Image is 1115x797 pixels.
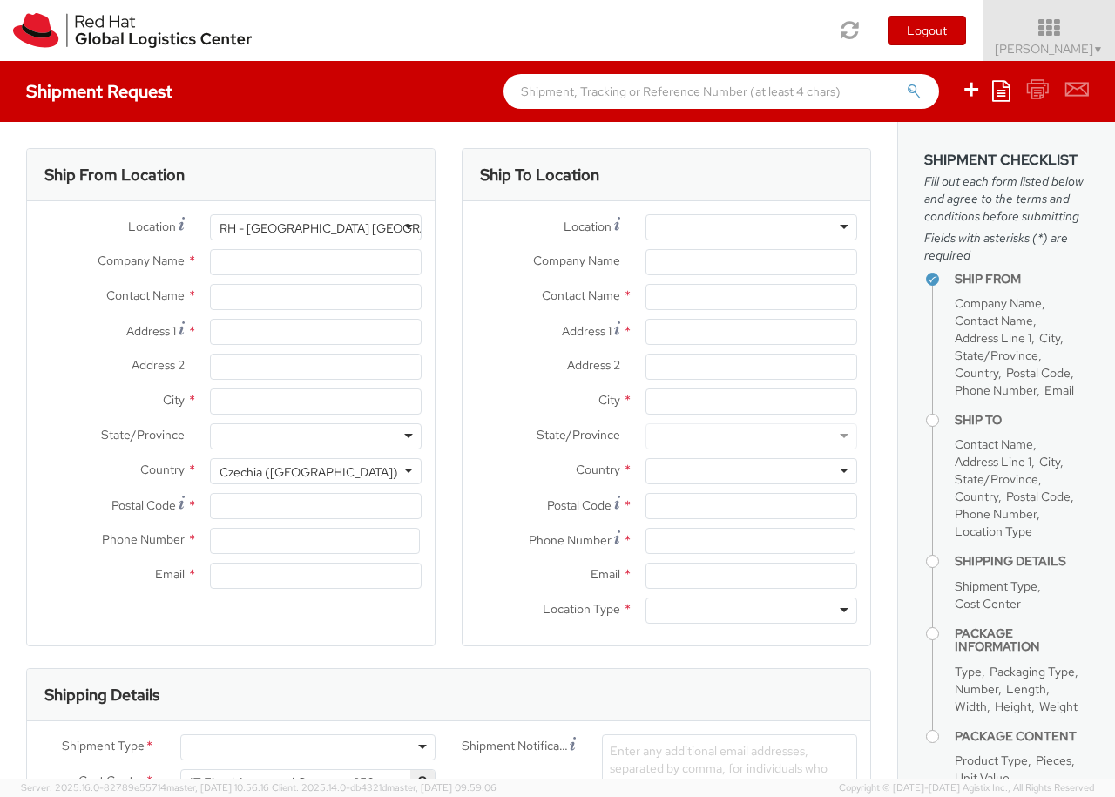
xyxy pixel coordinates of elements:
h4: Shipment Request [26,82,172,101]
span: IT Fixed Assets and Contracts 850 [180,769,436,795]
span: Country [955,489,998,504]
span: Email [1044,382,1074,398]
span: Address Line 1 [955,454,1031,469]
span: ▼ [1093,43,1104,57]
span: Postal Code [1006,489,1071,504]
div: RH - [GEOGRAPHIC_DATA] [GEOGRAPHIC_DATA] - B [220,220,513,237]
span: Shipment Type [62,737,145,757]
h3: Ship To Location [480,166,599,184]
span: Country [576,462,620,477]
span: master, [DATE] 10:56:16 [166,781,269,794]
span: Address 1 [562,323,612,339]
span: Type [955,664,982,679]
span: Width [955,699,987,714]
span: [PERSON_NAME] [995,41,1104,57]
span: State/Province [537,427,620,442]
h4: Package Information [955,627,1089,654]
button: Logout [888,16,966,45]
input: Shipment, Tracking or Reference Number (at least 4 chars) [503,74,939,109]
span: Country [955,365,998,381]
span: Shipment Notification [462,737,570,755]
span: Packaging Type [990,664,1075,679]
span: City [1039,454,1060,469]
span: Weight [1039,699,1078,714]
span: Company Name [955,295,1042,311]
span: Postal Code [111,497,176,513]
span: Company Name [98,253,185,268]
span: Fill out each form listed below and agree to the terms and conditions before submitting [924,172,1089,225]
span: Contact Name [955,436,1033,452]
span: Country [140,462,185,477]
span: Server: 2025.16.0-82789e55714 [21,781,269,794]
span: Number [955,681,998,697]
span: Company Name [533,253,620,268]
span: Phone Number [102,531,185,547]
span: Length [1006,681,1046,697]
span: Location [128,219,176,234]
span: City [598,392,620,408]
span: Address 1 [126,323,176,339]
span: Postal Code [547,497,612,513]
span: Product Type [955,753,1028,768]
h4: Ship From [955,273,1089,286]
h4: Shipping Details [955,555,1089,568]
span: Location [564,219,612,234]
h4: Ship To [955,414,1089,427]
h3: Shipment Checklist [924,152,1089,168]
span: Copyright © [DATE]-[DATE] Agistix Inc., All Rights Reserved [839,781,1094,795]
span: Location Type [955,523,1032,539]
h3: Ship From Location [44,166,185,184]
span: Address 2 [567,357,620,373]
span: State/Province [955,471,1038,487]
h3: Shipping Details [44,686,159,704]
span: State/Province [955,348,1038,363]
span: Shipment Type [955,578,1037,594]
span: City [163,392,185,408]
span: Phone Number [529,532,612,548]
div: Czechia ([GEOGRAPHIC_DATA]) [220,463,398,481]
span: Email [591,566,620,582]
span: Fields with asterisks (*) are required [924,229,1089,264]
span: Pieces [1036,753,1071,768]
span: Contact Name [542,287,620,303]
span: Email [155,566,185,582]
img: rh-logistics-00dfa346123c4ec078e1.svg [13,13,252,48]
span: Client: 2025.14.0-db4321d [272,781,497,794]
span: Height [995,699,1031,714]
span: Unit Value [955,770,1010,786]
span: Contact Name [106,287,185,303]
span: Cost Center [78,772,145,792]
span: Postal Code [1006,365,1071,381]
span: Location Type [543,601,620,617]
span: Address 2 [132,357,185,373]
span: City [1039,330,1060,346]
span: State/Province [101,427,185,442]
span: Phone Number [955,506,1037,522]
h4: Package Content [955,730,1089,743]
span: IT Fixed Assets and Contracts 850 [190,774,426,790]
span: master, [DATE] 09:59:06 [387,781,497,794]
span: Phone Number [955,382,1037,398]
span: Contact Name [955,313,1033,328]
span: Address Line 1 [955,330,1031,346]
span: Cost Center [955,596,1021,611]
